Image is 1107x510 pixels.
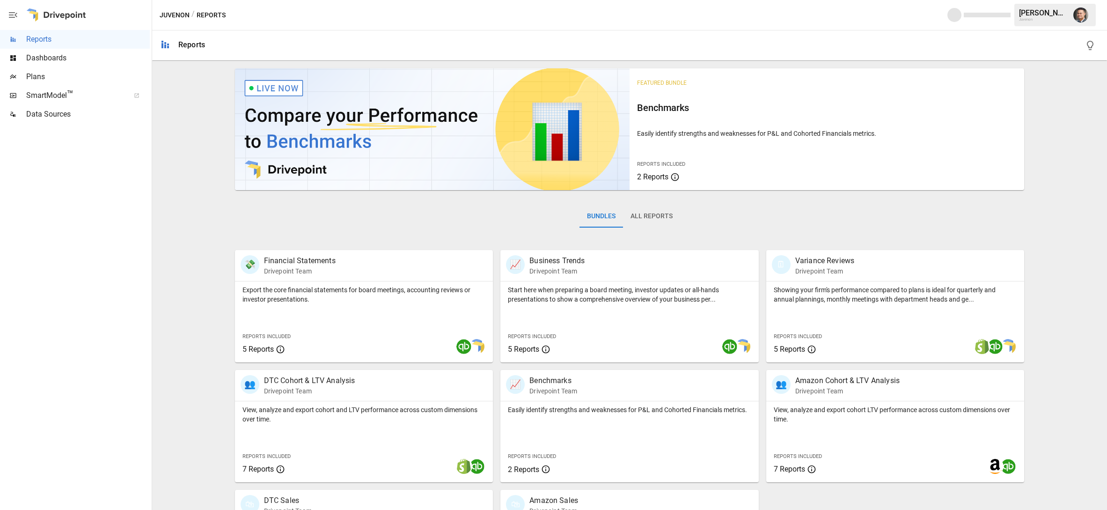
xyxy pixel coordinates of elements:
[795,386,900,396] p: Drivepoint Team
[506,255,525,274] div: 📈
[579,205,623,228] button: Bundles
[242,345,274,354] span: 5 Reports
[160,9,190,21] button: Juvenon
[508,465,539,474] span: 2 Reports
[235,68,630,190] img: video thumbnail
[988,459,1003,474] img: amazon
[242,465,274,473] span: 7 Reports
[795,375,900,386] p: Amazon Cohort & LTV Analysis
[456,339,471,354] img: quickbooks
[1001,459,1016,474] img: quickbooks
[264,255,336,266] p: Financial Statements
[456,459,471,474] img: shopify
[508,285,751,304] p: Start here when preparing a board meeting, investor updates or all-hands presentations to show a ...
[529,386,577,396] p: Drivepoint Team
[508,333,556,340] span: Reports Included
[529,375,577,386] p: Benchmarks
[795,266,854,276] p: Drivepoint Team
[508,453,556,459] span: Reports Included
[67,89,73,100] span: ™
[988,339,1003,354] img: quickbooks
[774,345,805,354] span: 5 Reports
[26,52,150,64] span: Dashboards
[241,375,259,394] div: 👥
[469,339,484,354] img: smart model
[637,129,1017,138] p: Easily identify strengths and weaknesses for P&L and Cohorted Financials metrics.
[178,40,205,49] div: Reports
[774,285,1017,304] p: Showing your firm's performance compared to plans is ideal for quarterly and annual plannings, mo...
[1073,7,1088,22] img: Greggy
[774,405,1017,424] p: View, analyze and export cohort LTV performance across custom dimensions over time.
[529,255,585,266] p: Business Trends
[637,100,1017,115] h6: Benchmarks
[241,255,259,274] div: 💸
[506,375,525,394] div: 📈
[242,453,291,459] span: Reports Included
[1019,17,1068,22] div: Juvenon
[637,172,668,181] span: 2 Reports
[242,405,486,424] p: View, analyze and export cohort and LTV performance across custom dimensions over time.
[1001,339,1016,354] img: smart model
[1068,2,1094,28] button: Greggy
[264,266,336,276] p: Drivepoint Team
[508,405,751,414] p: Easily identify strengths and weaknesses for P&L and Cohorted Financials metrics.
[774,465,805,473] span: 7 Reports
[529,266,585,276] p: Drivepoint Team
[795,255,854,266] p: Variance Reviews
[772,375,791,394] div: 👥
[26,71,150,82] span: Plans
[26,34,150,45] span: Reports
[264,386,355,396] p: Drivepoint Team
[975,339,990,354] img: shopify
[264,375,355,386] p: DTC Cohort & LTV Analysis
[774,453,822,459] span: Reports Included
[191,9,195,21] div: /
[735,339,750,354] img: smart model
[637,80,687,86] span: Featured Bundle
[772,255,791,274] div: 🗓
[1019,8,1068,17] div: [PERSON_NAME] undefined.
[242,333,291,340] span: Reports Included
[774,333,822,340] span: Reports Included
[469,459,484,474] img: quickbooks
[637,161,685,167] span: Reports Included
[508,345,539,354] span: 5 Reports
[264,495,312,506] p: DTC Sales
[26,109,150,120] span: Data Sources
[722,339,737,354] img: quickbooks
[529,495,578,506] p: Amazon Sales
[26,90,124,101] span: SmartModel
[242,285,486,304] p: Export the core financial statements for board meetings, accounting reviews or investor presentat...
[623,205,680,228] button: All Reports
